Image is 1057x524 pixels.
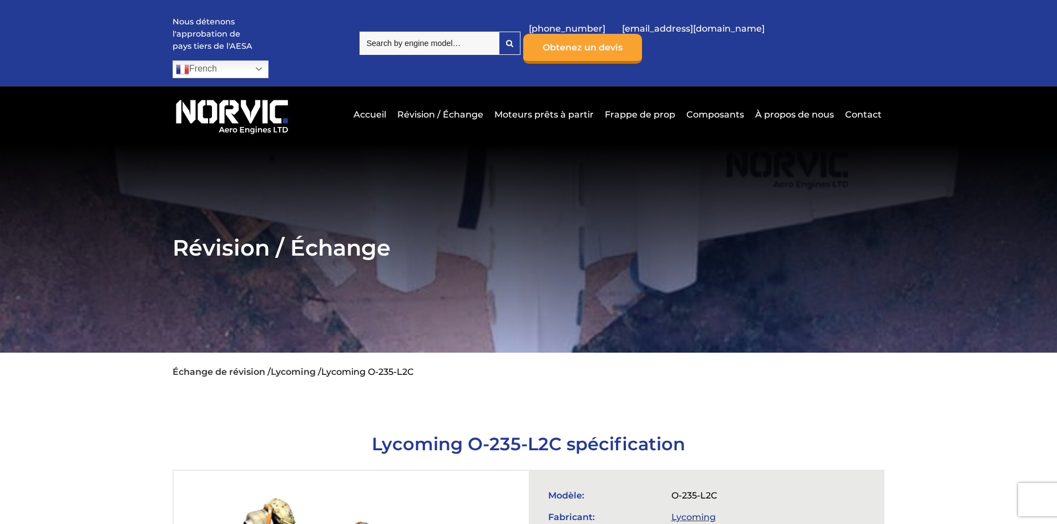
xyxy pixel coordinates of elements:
[173,60,269,78] a: French
[395,101,486,128] a: Révision / Échange
[176,63,189,76] img: fr
[492,101,596,128] a: Moteurs prêts à partir
[666,485,814,506] td: O-235-L2C
[671,512,716,522] a: Lycoming
[752,101,837,128] a: À propos de nous
[173,433,884,455] h1: Lycoming O-235-L2C spécification
[173,234,884,261] h2: Révision / Échange
[360,32,499,55] input: Search by engine model…
[173,95,291,135] img: Logo de Norvic Aero Engines
[684,101,747,128] a: Composants
[523,34,642,64] a: Obtenez un devis
[321,367,414,377] li: Lycoming O-235-L2C
[543,485,666,506] td: Modèle:
[602,101,678,128] a: Frappe de prop
[351,101,389,128] a: Accueil
[842,101,882,128] a: Contact
[173,16,256,52] p: Nous détenons l'approbation de pays tiers de l'AESA
[523,15,611,42] a: [PHONE_NUMBER]
[173,367,271,377] a: Échange de révision /
[271,367,321,377] a: Lycoming /
[616,15,770,42] a: [EMAIL_ADDRESS][DOMAIN_NAME]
